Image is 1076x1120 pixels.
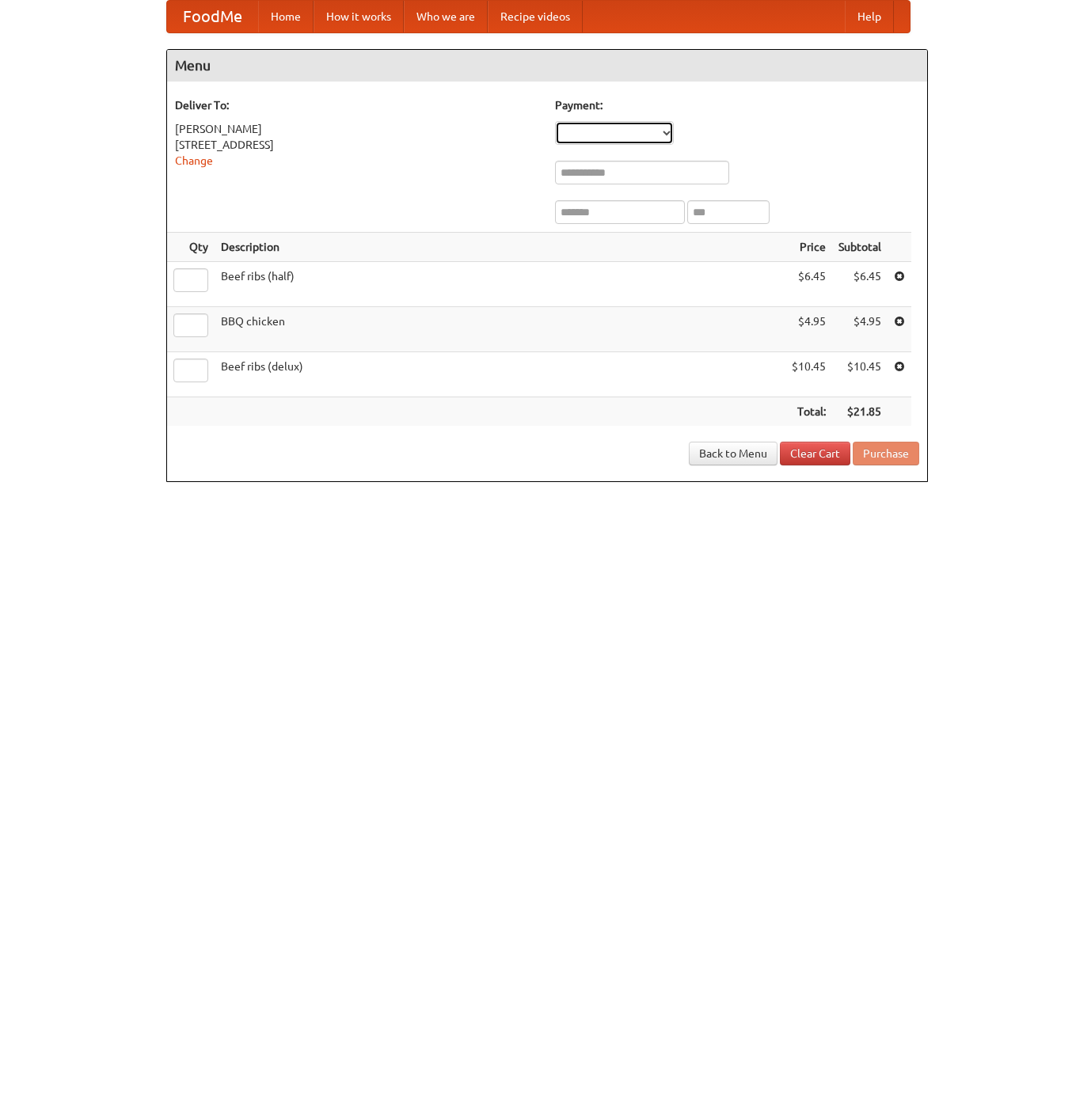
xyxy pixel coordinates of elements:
th: Price [785,233,832,262]
th: Description [215,233,785,262]
a: FoodMe [167,1,258,32]
th: Qty [167,233,215,262]
a: Home [258,1,314,32]
th: Subtotal [832,233,888,262]
td: Beef ribs (delux) [215,352,785,397]
td: $6.45 [832,262,888,307]
h4: Menu [167,50,927,82]
a: Who we are [404,1,488,32]
td: $6.45 [785,262,832,307]
td: $4.95 [785,307,832,352]
a: Clear Cart [780,442,850,465]
a: Back to Menu [689,442,778,465]
td: BBQ chicken [215,307,785,352]
button: Purchase [853,442,919,465]
a: Change [175,154,213,167]
th: Total: [785,397,832,427]
td: $4.95 [832,307,888,352]
th: $21.85 [832,397,888,427]
div: [STREET_ADDRESS] [175,137,539,153]
td: Beef ribs (half) [215,262,785,307]
a: Help [845,1,894,32]
h5: Payment: [555,97,919,113]
a: Recipe videos [488,1,583,32]
td: $10.45 [832,352,888,397]
a: How it works [314,1,404,32]
td: $10.45 [785,352,832,397]
h5: Deliver To: [175,97,539,113]
div: [PERSON_NAME] [175,121,539,137]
